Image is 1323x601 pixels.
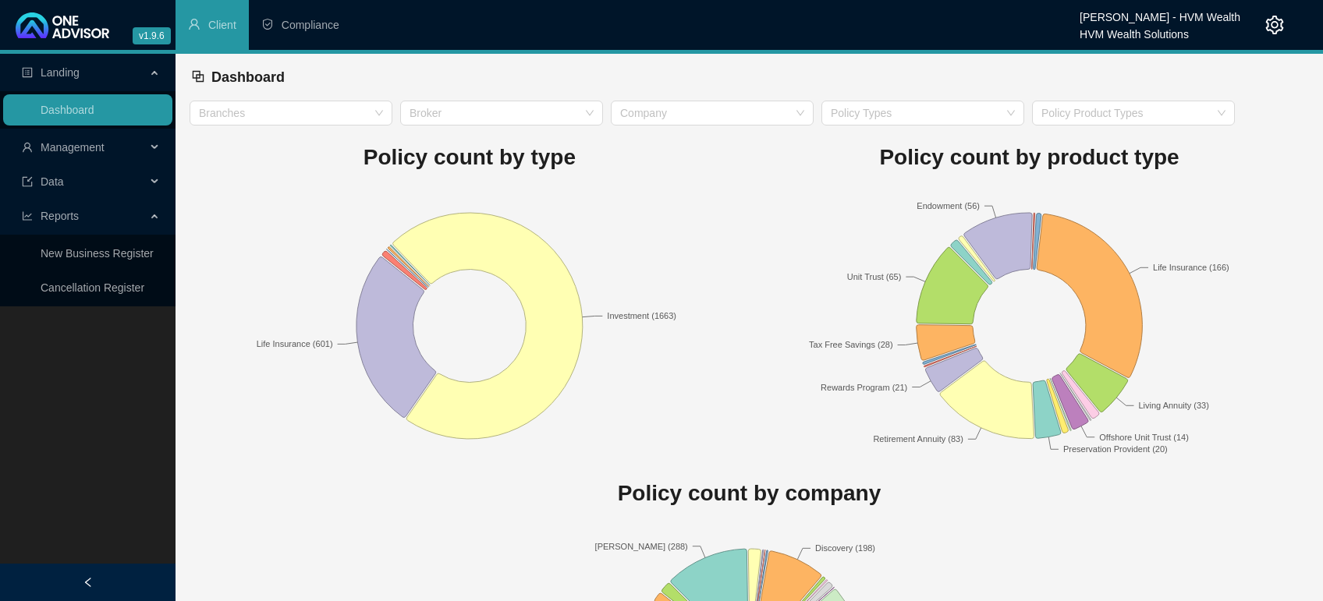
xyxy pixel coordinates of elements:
span: import [22,176,33,187]
text: Unit Trust (65) [847,272,902,281]
span: profile [22,67,33,78]
text: Preservation Provident (20) [1063,444,1168,454]
text: Retirement Annuity (83) [873,434,963,444]
a: Dashboard [41,104,94,116]
text: Endowment (56) [917,201,980,210]
span: line-chart [22,210,33,221]
span: Management [41,141,105,154]
text: Tax Free Savings (28) [809,340,893,349]
span: user [188,18,200,30]
span: Landing [41,66,80,79]
h1: Policy count by type [190,140,750,175]
span: left [83,577,94,588]
text: Discovery (198) [815,543,875,553]
span: Dashboard [211,69,285,85]
span: Client [208,19,236,31]
text: Living Annuity (33) [1139,401,1210,410]
span: Data [41,175,64,188]
a: Cancellation Register [41,281,144,294]
text: Rewards Program (21) [821,382,907,391]
div: [PERSON_NAME] - HVM Wealth [1080,4,1240,21]
span: Reports [41,210,79,222]
span: v1.9.6 [133,27,171,44]
text: Investment (1663) [607,311,676,320]
text: Life Insurance (601) [257,339,333,348]
span: safety [261,18,274,30]
text: Life Insurance (166) [1153,263,1229,272]
a: New Business Register [41,247,154,260]
text: Offshore Unit Trust (14) [1099,433,1189,442]
div: HVM Wealth Solutions [1080,21,1240,38]
img: 2df55531c6924b55f21c4cf5d4484680-logo-light.svg [16,12,109,38]
h1: Policy count by product type [750,140,1310,175]
span: block [191,69,205,83]
span: Compliance [282,19,339,31]
span: user [22,142,33,153]
h1: Policy count by company [190,476,1309,511]
span: setting [1265,16,1284,34]
text: [PERSON_NAME] (288) [595,542,688,551]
